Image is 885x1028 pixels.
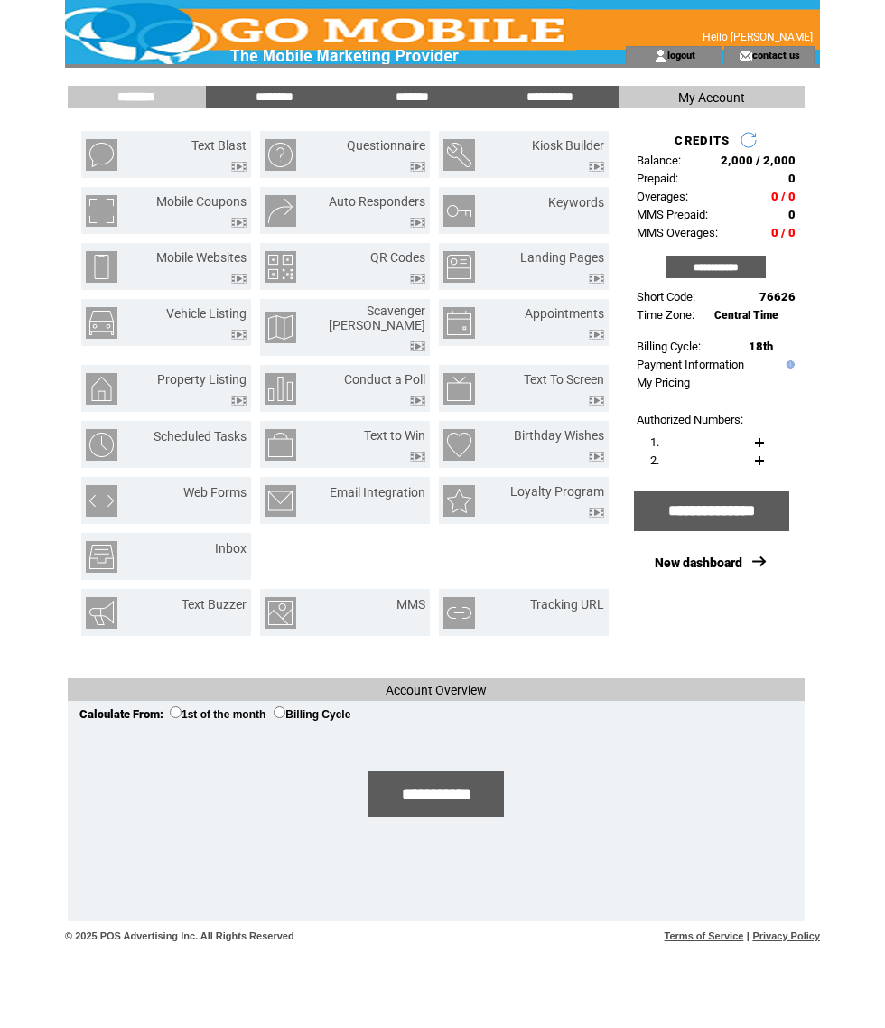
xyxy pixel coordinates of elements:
[86,195,117,227] img: mobile-coupons.png
[410,274,425,284] img: video.png
[166,306,247,321] a: Vehicle Listing
[265,312,296,343] img: scavenger-hunt.png
[637,290,695,304] span: Short Code:
[183,485,247,500] a: Web Forms
[548,195,604,210] a: Keywords
[370,250,425,265] a: QR Codes
[749,340,773,353] span: 18th
[637,190,688,203] span: Overages:
[589,274,604,284] img: video.png
[265,597,296,629] img: mms.png
[274,708,350,721] label: Billing Cycle
[637,376,690,389] a: My Pricing
[329,194,425,209] a: Auto Responders
[265,195,296,227] img: auto-responders.png
[396,597,425,612] a: MMS
[665,930,744,941] a: Terms of Service
[637,208,708,221] span: MMS Prepaid:
[443,195,475,227] img: keywords.png
[443,485,475,517] img: loyalty-program.png
[678,90,745,105] span: My Account
[525,306,604,321] a: Appointments
[231,330,247,340] img: video.png
[156,250,247,265] a: Mobile Websites
[532,138,604,153] a: Kiosk Builder
[86,485,117,517] img: web-forms.png
[410,452,425,462] img: video.png
[156,194,247,209] a: Mobile Coupons
[637,413,743,426] span: Authorized Numbers:
[443,429,475,461] img: birthday-wishes.png
[170,706,182,718] input: 1st of the month
[514,428,604,443] a: Birthday Wishes
[265,251,296,283] img: qr-codes.png
[344,372,425,387] a: Conduct a Poll
[714,309,778,322] span: Central Time
[330,485,425,500] a: Email Integration
[589,396,604,406] img: video.png
[410,341,425,351] img: video.png
[721,154,796,167] span: 2,000 / 2,000
[364,428,425,443] a: Text to Win
[771,190,796,203] span: 0 / 0
[510,484,604,499] a: Loyalty Program
[788,208,796,221] span: 0
[703,31,813,43] span: Hello [PERSON_NAME]
[782,360,795,369] img: help.gif
[637,154,681,167] span: Balance:
[86,429,117,461] img: scheduled-tasks.png
[79,707,163,721] span: Calculate From:
[655,556,742,570] a: New dashboard
[215,541,247,556] a: Inbox
[191,138,247,153] a: Text Blast
[170,708,265,721] label: 1st of the month
[771,226,796,239] span: 0 / 0
[182,597,247,612] a: Text Buzzer
[589,508,604,518] img: video.png
[86,373,117,405] img: property-listing.png
[65,930,294,941] span: © 2025 POS Advertising Inc. All Rights Reserved
[654,49,667,63] img: account_icon.gif
[231,162,247,172] img: video.png
[410,218,425,228] img: video.png
[329,304,425,332] a: Scavenger [PERSON_NAME]
[650,453,659,467] span: 2.
[265,429,296,461] img: text-to-win.png
[347,138,425,153] a: Questionnaire
[386,683,487,697] span: Account Overview
[157,372,247,387] a: Property Listing
[86,307,117,339] img: vehicle-listing.png
[752,930,820,941] a: Privacy Policy
[675,134,730,147] span: CREDITS
[524,372,604,387] a: Text To Screen
[265,485,296,517] img: email-integration.png
[443,251,475,283] img: landing-pages.png
[231,218,247,228] img: video.png
[637,340,701,353] span: Billing Cycle:
[410,396,425,406] img: video.png
[637,172,678,185] span: Prepaid:
[86,541,117,573] img: inbox.png
[443,139,475,171] img: kiosk-builder.png
[443,307,475,339] img: appointments.png
[265,373,296,405] img: conduct-a-poll.png
[637,226,718,239] span: MMS Overages:
[788,172,796,185] span: 0
[231,396,247,406] img: video.png
[154,429,247,444] a: Scheduled Tasks
[637,358,744,371] a: Payment Information
[739,49,752,63] img: contact_us_icon.gif
[443,373,475,405] img: text-to-screen.png
[589,330,604,340] img: video.png
[443,597,475,629] img: tracking-url.png
[589,452,604,462] img: video.png
[667,49,695,61] a: logout
[759,290,796,304] span: 76626
[530,597,604,612] a: Tracking URL
[410,162,425,172] img: video.png
[86,139,117,171] img: text-blast.png
[589,162,604,172] img: video.png
[274,706,285,718] input: Billing Cycle
[86,597,117,629] img: text-buzzer.png
[520,250,604,265] a: Landing Pages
